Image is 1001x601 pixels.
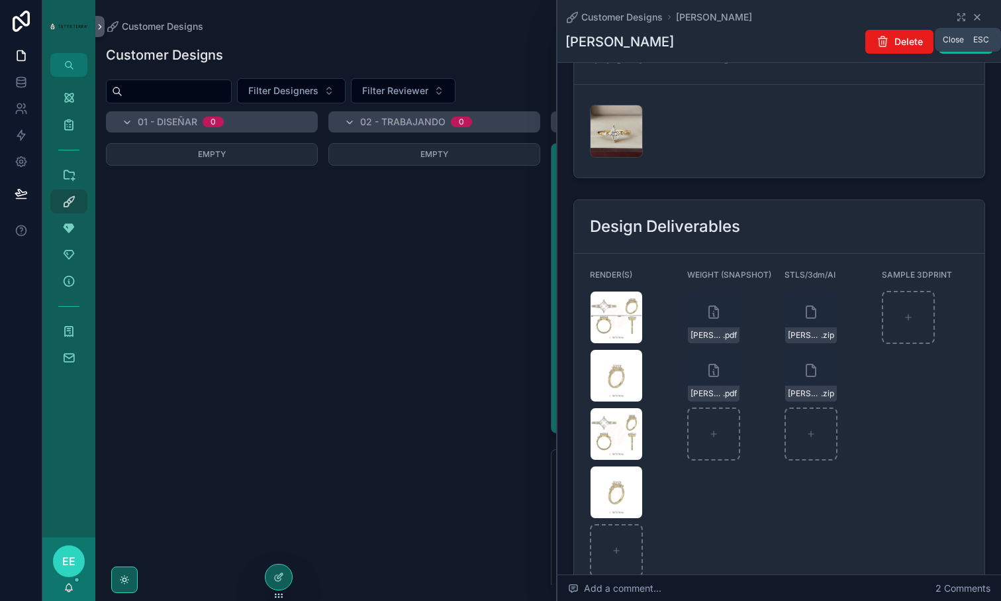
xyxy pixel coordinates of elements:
span: .zip [821,330,834,341]
img: App logo [50,23,87,30]
div: 0 [211,117,216,127]
span: 2 Comments [935,582,990,595]
span: SAMPLE 3DPRINT [882,270,952,280]
button: Select Button [351,78,455,103]
span: Filter Reviewer [362,84,428,97]
span: Empty [420,149,448,159]
span: 02 - TRABAJANDO [360,115,446,129]
a: Customer Designs [565,11,663,24]
span: Filter Designers [248,84,318,97]
span: [PERSON_NAME] [788,388,821,399]
div: scrollable content [42,77,95,387]
h1: [PERSON_NAME] [565,32,674,51]
a: [PERSON_NAME] [676,11,752,24]
h1: Customer Designs [106,46,223,64]
a: Name[PERSON_NAME]Assigned Designer[PERSON_NAME][PERSON_NAME]Status03 - DISEÑO LISTOPriorityNormal... [551,143,763,433]
div: 0 [459,117,464,127]
span: EE [62,553,75,569]
span: Empty [198,149,226,159]
h2: Design Deliverables [590,216,740,237]
span: .pdf [723,330,737,341]
span: Esc [971,34,992,45]
span: RENDER(S) [590,270,632,280]
span: .pdf [723,388,737,399]
button: Delete [865,30,933,54]
span: WEIGHT (SNAPSHOT) [687,270,771,280]
span: [PERSON_NAME] [788,330,821,341]
span: [PERSON_NAME] [691,388,723,399]
span: [PERSON_NAME] [691,330,723,341]
span: 01 - DISEÑAR [138,115,197,129]
span: Add a comment... [568,582,661,595]
button: Select Button [237,78,346,103]
span: Delete [894,35,923,48]
span: .zip [821,388,834,399]
span: Close [943,34,964,45]
a: Customer Designs [106,20,203,33]
span: Customer Designs [122,20,203,33]
span: Customer Designs [581,11,663,24]
span: STLS/3dm/AI [785,270,835,280]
